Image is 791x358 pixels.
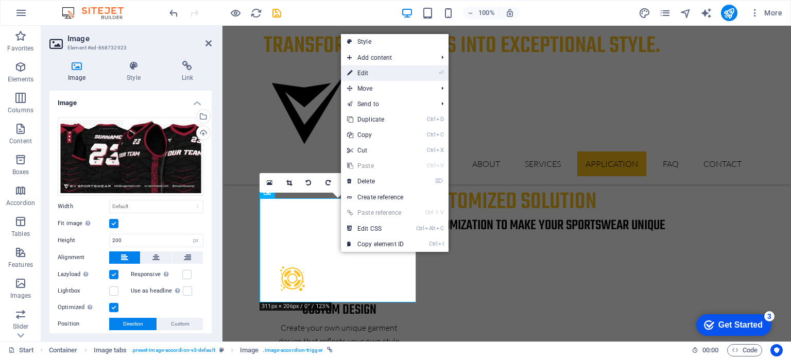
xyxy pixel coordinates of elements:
i: Ctrl [416,225,424,232]
a: Send to [341,96,433,112]
span: Custom [171,318,190,330]
p: Content [9,137,32,145]
i: Ctrl [425,209,434,216]
i: Ctrl [427,116,435,123]
span: Code [732,344,758,356]
span: Click to select. Double-click to edit [240,344,259,356]
h4: Image [49,91,212,109]
span: . preset-image-accordion-v3-default [131,344,215,356]
p: Columns [8,106,33,114]
label: Fit image [58,217,109,230]
i: Design (Ctrl+Alt+Y) [639,7,650,19]
h6: 100% [478,7,495,19]
label: Width [58,203,109,209]
a: Ctrl⇧VPaste reference [341,205,410,220]
a: ⌦Delete [341,174,410,189]
img: Editor Logo [59,7,136,19]
i: X [436,147,443,154]
i: Ctrl [427,162,435,169]
div: 3 [76,2,87,12]
i: This element is linked [327,347,333,353]
p: Tables [11,230,30,238]
a: Crop mode [279,173,299,193]
button: Usercentrics [770,344,783,356]
button: navigator [680,7,692,19]
i: C [436,131,443,138]
p: Boxes [12,168,29,176]
i: Ctrl [427,147,435,154]
i: This element is a customizable preset [219,347,224,353]
i: V [440,209,443,216]
div: Get Started 3 items remaining, 40% complete [8,5,83,27]
button: publish [721,5,737,21]
label: Alignment [58,251,109,264]
i: ⇧ [435,209,439,216]
p: Slider [13,322,29,331]
i: Ctrl [429,241,437,247]
label: Responsive [131,268,182,281]
h4: Link [163,61,212,82]
i: C [436,225,443,232]
i: I [438,241,443,247]
button: 100% [463,7,500,19]
button: reload [250,7,262,19]
p: Favorites [7,44,33,53]
button: design [639,7,651,19]
i: Navigator [680,7,692,19]
a: Change orientation [338,173,357,193]
label: Lightbox [58,285,109,297]
h3: Element #ed-868732923 [67,43,191,53]
div: sublimation-UUhlX_vu1Pj7hGGteiKc2w.jfif [58,117,203,196]
p: Features [8,261,33,269]
a: Create reference [341,190,449,205]
i: ⌦ [435,178,443,184]
label: Optimized [58,301,109,314]
span: 00 00 [702,344,718,356]
i: Reload page [250,7,262,19]
p: Elements [8,75,34,83]
i: Pages (Ctrl+Alt+S) [659,7,671,19]
label: Lazyload [58,268,109,281]
a: Click to cancel selection. Double-click to open Pages [8,344,34,356]
button: undo [167,7,180,19]
a: Rotate right 90° [318,173,338,193]
button: pages [659,7,672,19]
span: Add content [341,50,433,65]
span: More [750,8,782,18]
span: Move [341,81,433,96]
p: Accordion [6,199,35,207]
button: text_generator [700,7,713,19]
i: ⏎ [439,70,443,76]
i: Alt [425,225,435,232]
h2: Image [67,34,212,43]
label: Use as headline [131,285,183,297]
a: Rotate left 90° [299,173,318,193]
i: D [436,116,443,123]
nav: breadcrumb [49,344,333,356]
i: Undo: change_data (Ctrl+Z) [168,7,180,19]
button: save [270,7,283,19]
button: More [746,5,786,21]
span: : [710,346,711,354]
i: V [436,162,443,169]
a: Style [341,34,449,49]
span: Click to select. Double-click to edit [49,344,78,356]
h4: Image [49,61,108,82]
button: Direction [109,318,157,330]
button: Custom [157,318,203,330]
p: Images [10,292,31,300]
a: CtrlVPaste [341,158,410,174]
h4: Style [108,61,163,82]
button: Code [727,344,762,356]
i: On resize automatically adjust zoom level to fit chosen device. [505,8,514,18]
div: Get Started [30,11,75,21]
a: CtrlAltCEdit CSS [341,221,410,236]
a: CtrlXCut [341,143,410,158]
i: Save (Ctrl+S) [271,7,283,19]
a: CtrlDDuplicate [341,112,410,127]
button: Click here to leave preview mode and continue editing [229,7,242,19]
span: Click to select. Double-click to edit [94,344,127,356]
span: Direction [123,318,143,330]
span: . image-accordion-trigger [263,344,322,356]
h6: Session time [692,344,719,356]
